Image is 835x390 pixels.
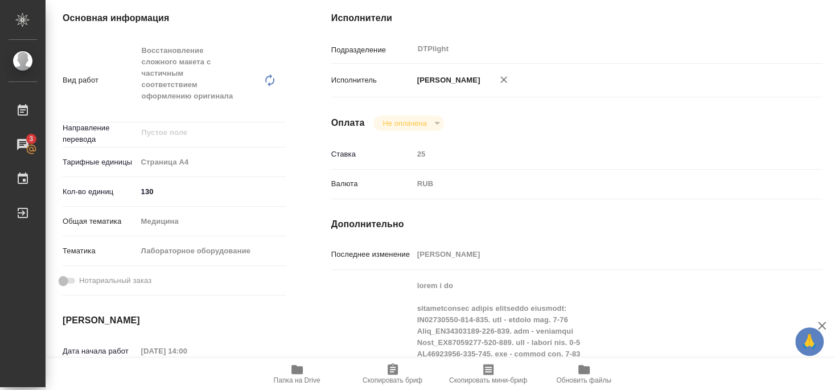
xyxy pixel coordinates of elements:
[3,130,43,159] a: 3
[331,249,413,260] p: Последнее изменение
[63,75,137,86] p: Вид работ
[413,75,480,86] p: [PERSON_NAME]
[63,314,286,327] h4: [PERSON_NAME]
[63,346,137,357] p: Дата начала работ
[379,118,430,128] button: Не оплачена
[331,44,413,56] p: Подразделение
[413,246,781,262] input: Пустое поле
[331,149,413,160] p: Ставка
[79,275,151,286] span: Нотариальный заказ
[331,217,822,231] h4: Дополнительно
[363,376,422,384] span: Скопировать бриф
[373,116,443,131] div: В работе
[413,174,781,194] div: RUB
[331,75,413,86] p: Исполнитель
[795,327,824,356] button: 🙏
[137,343,237,359] input: Пустое поле
[800,330,819,354] span: 🙏
[63,245,137,257] p: Тематика
[331,116,365,130] h4: Оплата
[63,157,137,168] p: Тарифные единицы
[63,122,137,145] p: Направление перевода
[491,67,516,92] button: Удалить исполнителя
[249,358,345,390] button: Папка на Drive
[141,126,259,139] input: Пустое поле
[63,216,137,227] p: Общая тематика
[345,358,441,390] button: Скопировать бриф
[22,133,40,145] span: 3
[137,153,286,172] div: Страница А4
[137,241,286,261] div: Лабораторное оборудование
[331,11,822,25] h4: Исполнители
[449,376,527,384] span: Скопировать мини-бриф
[137,212,286,231] div: Медицина
[137,183,286,200] input: ✎ Введи что-нибудь
[63,11,286,25] h4: Основная информация
[331,178,413,190] p: Валюта
[556,376,611,384] span: Обновить файлы
[441,358,536,390] button: Скопировать мини-бриф
[274,376,320,384] span: Папка на Drive
[413,146,781,162] input: Пустое поле
[536,358,632,390] button: Обновить файлы
[63,186,137,198] p: Кол-во единиц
